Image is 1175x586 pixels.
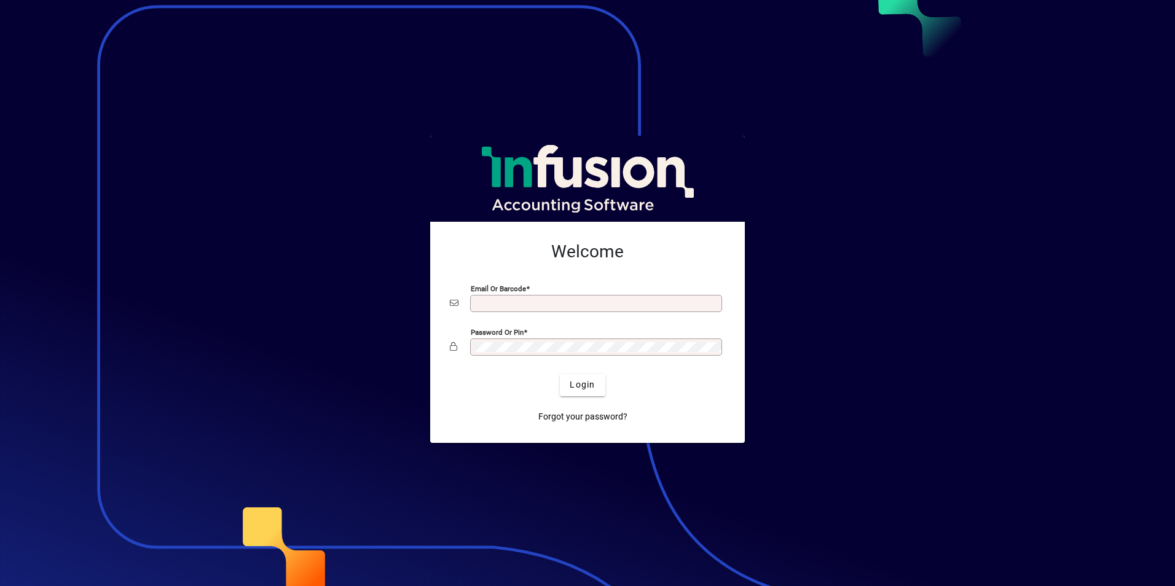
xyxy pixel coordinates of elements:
a: Forgot your password? [533,406,632,428]
mat-label: Password or Pin [471,327,524,336]
span: Forgot your password? [538,410,627,423]
button: Login [560,374,605,396]
h2: Welcome [450,241,725,262]
mat-label: Email or Barcode [471,284,526,292]
span: Login [570,378,595,391]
